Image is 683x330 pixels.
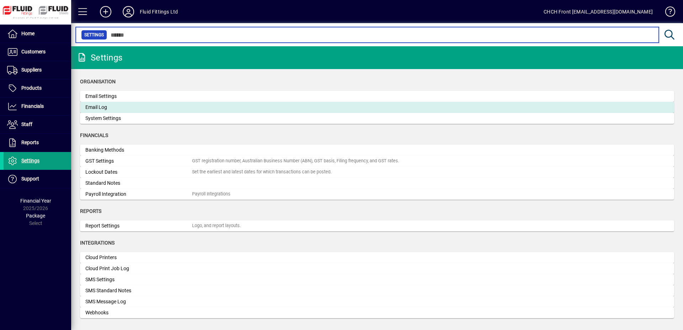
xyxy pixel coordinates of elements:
span: Organisation [80,79,116,84]
div: Webhooks [85,309,192,316]
span: Reports [21,140,39,145]
div: Fluid Fittings Ltd [140,6,178,17]
a: Staff [4,116,71,133]
div: Set the earliest and latest dates for which transactions can be posted. [192,169,332,176]
div: Lockout Dates [85,168,192,176]
a: Reports [4,134,71,152]
span: Financials [80,132,108,138]
a: System Settings [80,113,674,124]
a: Standard Notes [80,178,674,189]
a: Financials [4,98,71,115]
span: Support [21,176,39,182]
span: Financials [21,103,44,109]
a: Suppliers [4,61,71,79]
span: Customers [21,49,46,54]
div: Logo, and report layouts. [192,222,241,229]
span: Financial Year [20,198,51,204]
div: Standard Notes [85,179,192,187]
a: Banking Methods [80,145,674,156]
a: Email Settings [80,91,674,102]
a: Cloud Print Job Log [80,263,674,274]
span: Products [21,85,42,91]
span: Home [21,31,35,36]
a: Customers [4,43,71,61]
div: Banking Methods [85,146,192,154]
div: Email Log [85,104,192,111]
a: Report SettingsLogo, and report layouts. [80,220,674,231]
span: Staff [21,121,32,127]
span: Reports [80,208,101,214]
div: SMS Standard Notes [85,287,192,294]
a: SMS Message Log [80,296,674,307]
a: SMS Standard Notes [80,285,674,296]
span: Settings [84,31,104,38]
div: System Settings [85,115,192,122]
a: Support [4,170,71,188]
a: Lockout DatesSet the earliest and latest dates for which transactions can be posted. [80,167,674,178]
span: Settings [21,158,39,163]
div: GST Settings [85,157,192,165]
div: Cloud Print Job Log [85,265,192,272]
div: SMS Settings [85,276,192,283]
span: Suppliers [21,67,42,73]
div: Payroll Integration [85,190,192,198]
span: Integrations [80,240,115,246]
a: Webhooks [80,307,674,318]
div: GST registration number, Australian Business Number (ABN), GST basis, Filing frequency, and GST r... [192,158,399,164]
div: SMS Message Log [85,298,192,305]
button: Profile [117,5,140,18]
a: Email Log [80,102,674,113]
a: Cloud Printers [80,252,674,263]
a: GST SettingsGST registration number, Australian Business Number (ABN), GST basis, Filing frequenc... [80,156,674,167]
a: Home [4,25,71,43]
a: Products [4,79,71,97]
div: Report Settings [85,222,192,230]
a: Knowledge Base [660,1,674,25]
div: Payroll Integrations [192,191,231,198]
span: Package [26,213,45,219]
div: Cloud Printers [85,254,192,261]
div: Email Settings [85,93,192,100]
button: Add [94,5,117,18]
a: SMS Settings [80,274,674,285]
a: Payroll IntegrationPayroll Integrations [80,189,674,200]
div: Settings [76,52,122,63]
div: CHCH Front [EMAIL_ADDRESS][DOMAIN_NAME] [544,6,653,17]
